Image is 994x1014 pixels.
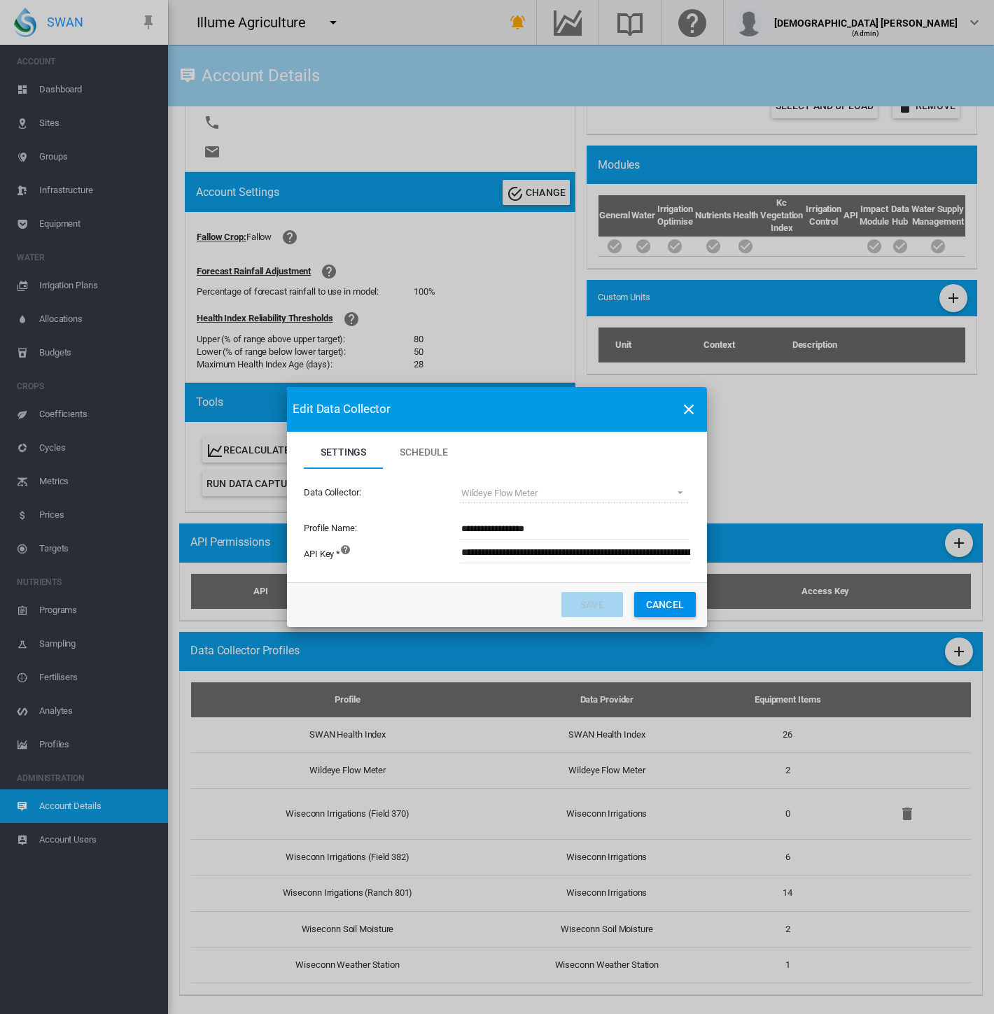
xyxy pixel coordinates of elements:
span: Settings [321,446,366,458]
md-icon: icon-close [680,401,697,418]
button: Save [561,592,623,617]
span: Schedule [400,446,447,458]
button: icon-close [675,395,703,423]
label: Data Collector: [304,486,458,499]
md-icon: API Key [340,541,357,558]
div: API Key [458,541,690,579]
md-dialog: Settings Schedule ... [287,387,707,627]
label: API Key * [304,541,340,579]
button: Cancel [634,592,696,617]
span: Edit Data Collector [293,401,391,418]
label: Profile Name: [304,522,458,535]
div: Wildeye Flow Meter [461,488,538,498]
